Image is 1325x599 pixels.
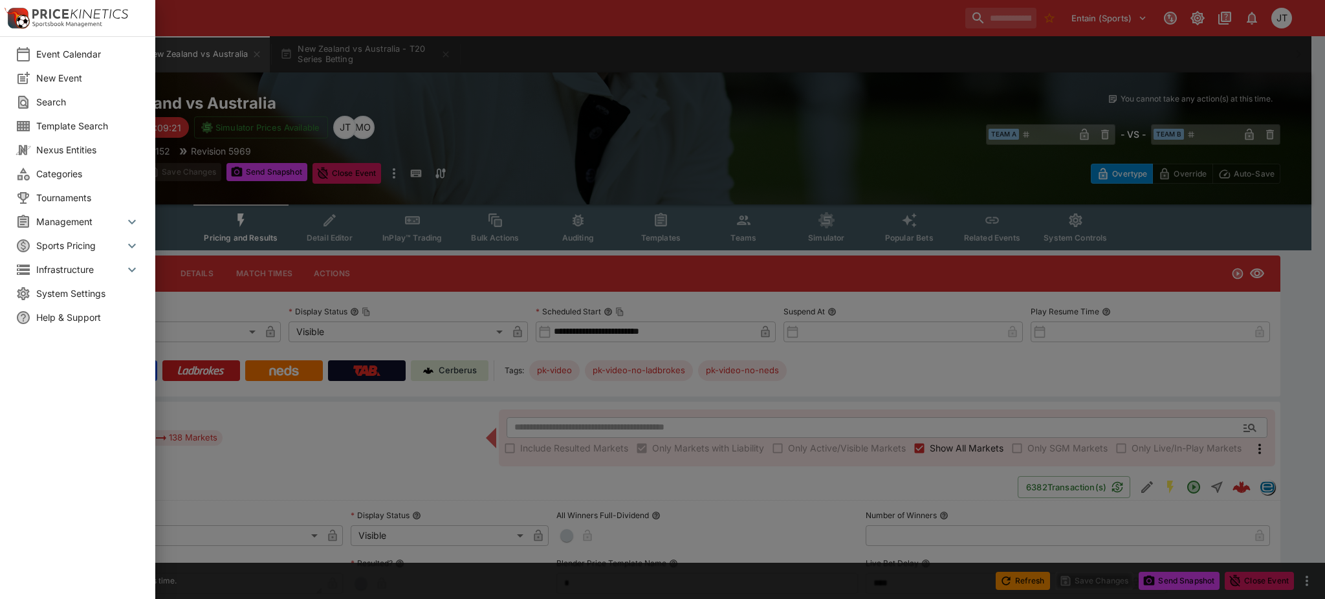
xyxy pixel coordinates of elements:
span: Infrastructure [36,263,124,276]
img: PriceKinetics Logo [4,5,30,31]
span: Categories [36,167,140,180]
span: Management [36,215,124,228]
span: Search [36,95,140,109]
img: Sportsbook Management [32,21,102,27]
span: New Event [36,71,140,85]
span: Nexus Entities [36,143,140,157]
span: Template Search [36,119,140,133]
span: Tournaments [36,191,140,204]
img: PriceKinetics [32,9,128,19]
span: Sports Pricing [36,239,124,252]
span: Event Calendar [36,47,140,61]
span: System Settings [36,287,140,300]
span: Help & Support [36,310,140,324]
